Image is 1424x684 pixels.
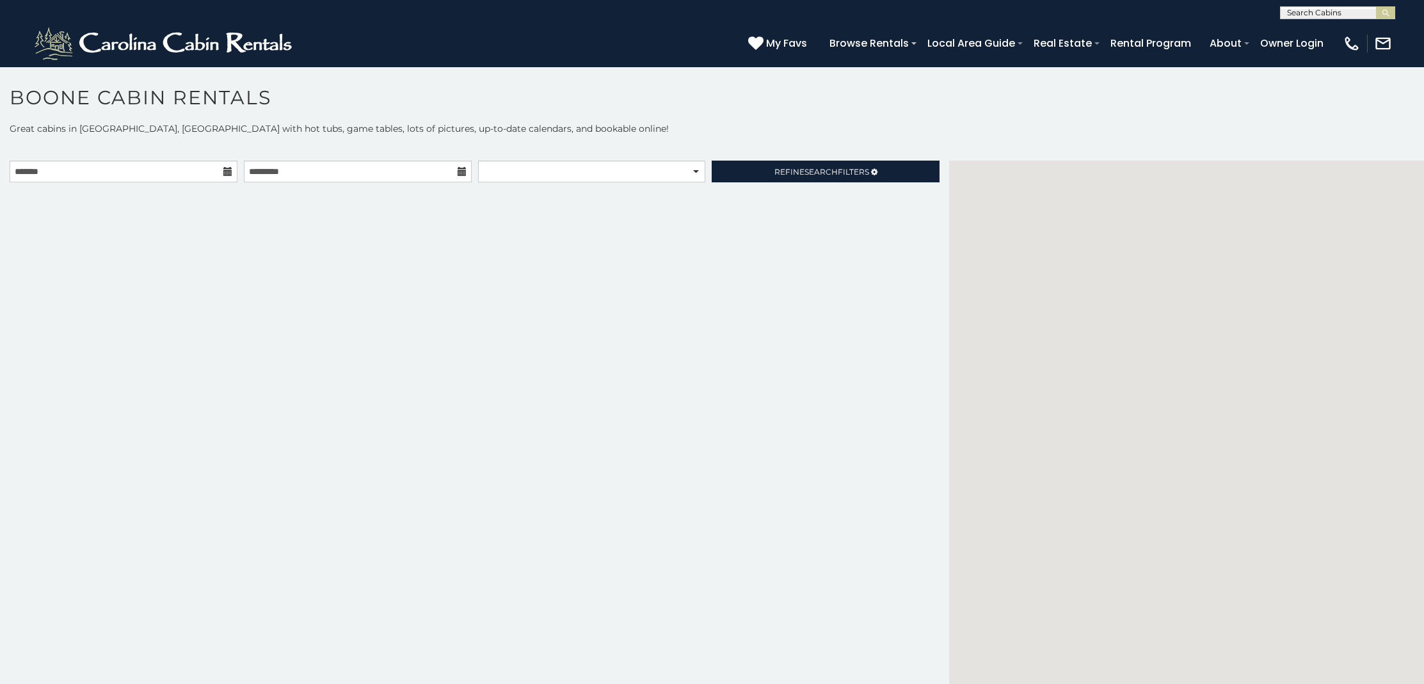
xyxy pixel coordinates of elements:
[32,24,298,63] img: White-1-2.png
[766,35,807,51] span: My Favs
[804,167,838,177] span: Search
[823,32,915,54] a: Browse Rentals
[1027,32,1098,54] a: Real Estate
[1254,32,1330,54] a: Owner Login
[774,167,869,177] span: Refine Filters
[1374,35,1392,52] img: mail-regular-white.png
[1104,32,1197,54] a: Rental Program
[1343,35,1361,52] img: phone-regular-white.png
[748,35,810,52] a: My Favs
[712,161,940,182] a: RefineSearchFilters
[1203,32,1248,54] a: About
[921,32,1021,54] a: Local Area Guide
